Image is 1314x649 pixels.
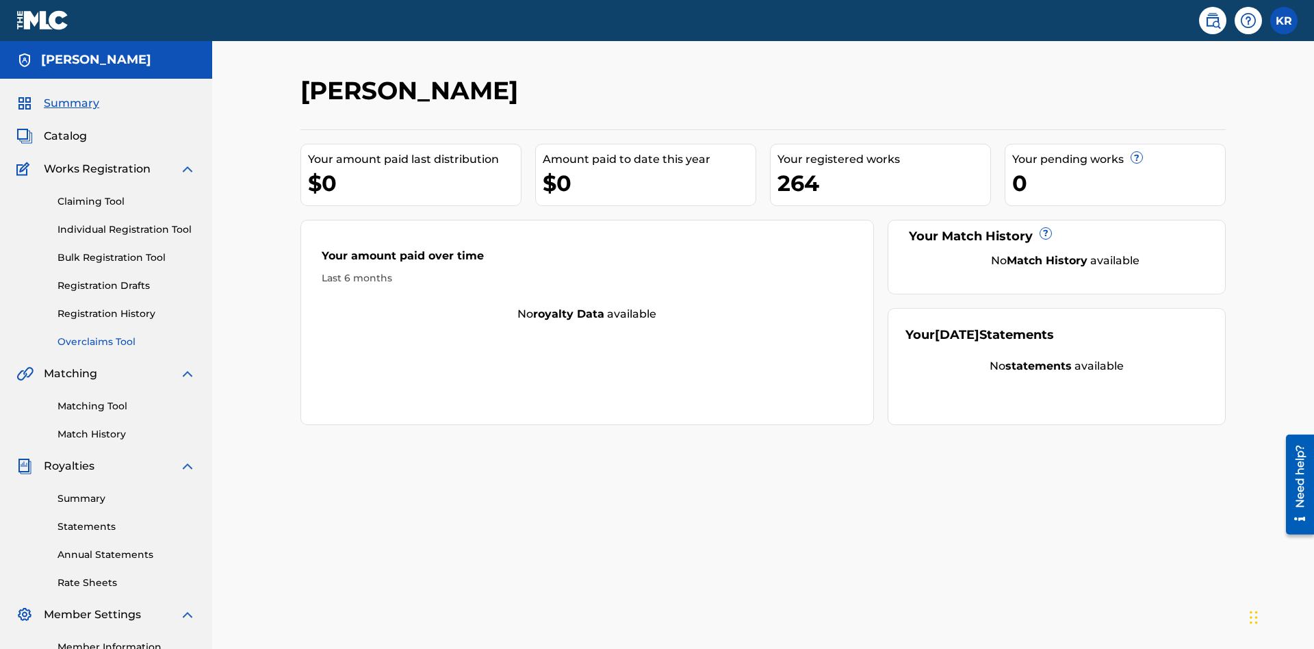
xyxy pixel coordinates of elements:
[1012,151,1225,168] div: Your pending works
[16,128,33,144] img: Catalog
[1276,429,1314,542] iframe: Resource Center
[57,548,196,562] a: Annual Statements
[1240,12,1257,29] img: help
[16,128,87,144] a: CatalogCatalog
[16,95,33,112] img: Summary
[923,253,1209,269] div: No available
[905,326,1054,344] div: Your Statements
[44,607,141,623] span: Member Settings
[905,227,1209,246] div: Your Match History
[57,492,196,506] a: Summary
[41,52,151,68] h5: EYAMA MCSINGER
[44,161,151,177] span: Works Registration
[179,458,196,474] img: expand
[179,161,196,177] img: expand
[44,128,87,144] span: Catalog
[1005,359,1072,372] strong: statements
[1246,583,1314,649] iframe: Chat Widget
[1204,12,1221,29] img: search
[1131,152,1142,163] span: ?
[543,151,756,168] div: Amount paid to date this year
[1040,228,1051,239] span: ?
[57,279,196,293] a: Registration Drafts
[16,161,34,177] img: Works Registration
[16,458,33,474] img: Royalties
[179,366,196,382] img: expand
[1007,254,1087,267] strong: Match History
[308,168,521,199] div: $0
[905,358,1209,374] div: No available
[1012,168,1225,199] div: 0
[533,307,604,320] strong: royalty data
[777,151,990,168] div: Your registered works
[57,399,196,413] a: Matching Tool
[16,366,34,382] img: Matching
[322,271,853,285] div: Last 6 months
[16,95,99,112] a: SummarySummary
[44,366,97,382] span: Matching
[57,520,196,534] a: Statements
[1250,597,1258,638] div: Drag
[57,427,196,442] a: Match History
[44,95,99,112] span: Summary
[44,458,94,474] span: Royalties
[16,10,69,30] img: MLC Logo
[543,168,756,199] div: $0
[935,327,979,342] span: [DATE]
[322,248,853,271] div: Your amount paid over time
[57,335,196,349] a: Overclaims Tool
[1235,7,1262,34] div: Help
[57,307,196,321] a: Registration History
[57,576,196,590] a: Rate Sheets
[777,168,990,199] div: 264
[57,194,196,209] a: Claiming Tool
[300,75,525,106] h2: [PERSON_NAME]
[1199,7,1226,34] a: Public Search
[179,607,196,623] img: expand
[308,151,521,168] div: Your amount paid last distribution
[57,251,196,265] a: Bulk Registration Tool
[301,306,873,322] div: No available
[16,607,33,623] img: Member Settings
[57,222,196,237] a: Individual Registration Tool
[1270,7,1298,34] div: User Menu
[16,52,33,68] img: Accounts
